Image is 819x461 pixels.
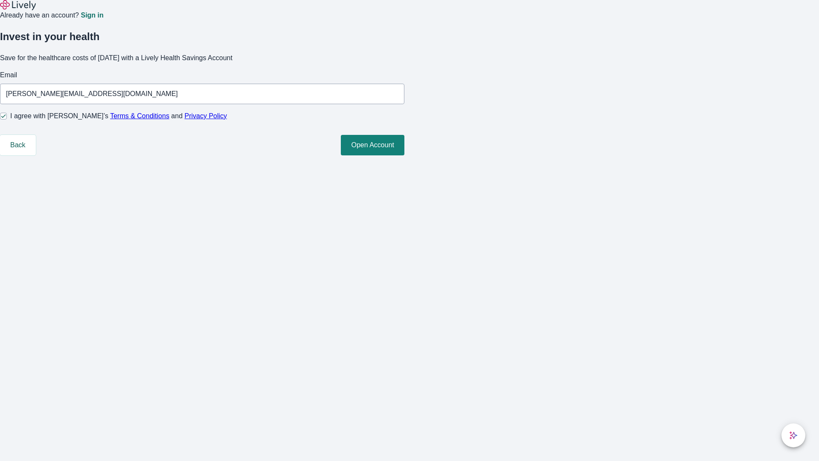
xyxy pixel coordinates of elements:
button: Open Account [341,135,404,155]
a: Sign in [81,12,103,19]
span: I agree with [PERSON_NAME]’s and [10,111,227,121]
svg: Lively AI Assistant [789,431,798,440]
a: Terms & Conditions [110,112,169,120]
a: Privacy Policy [185,112,227,120]
button: chat [781,423,805,447]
